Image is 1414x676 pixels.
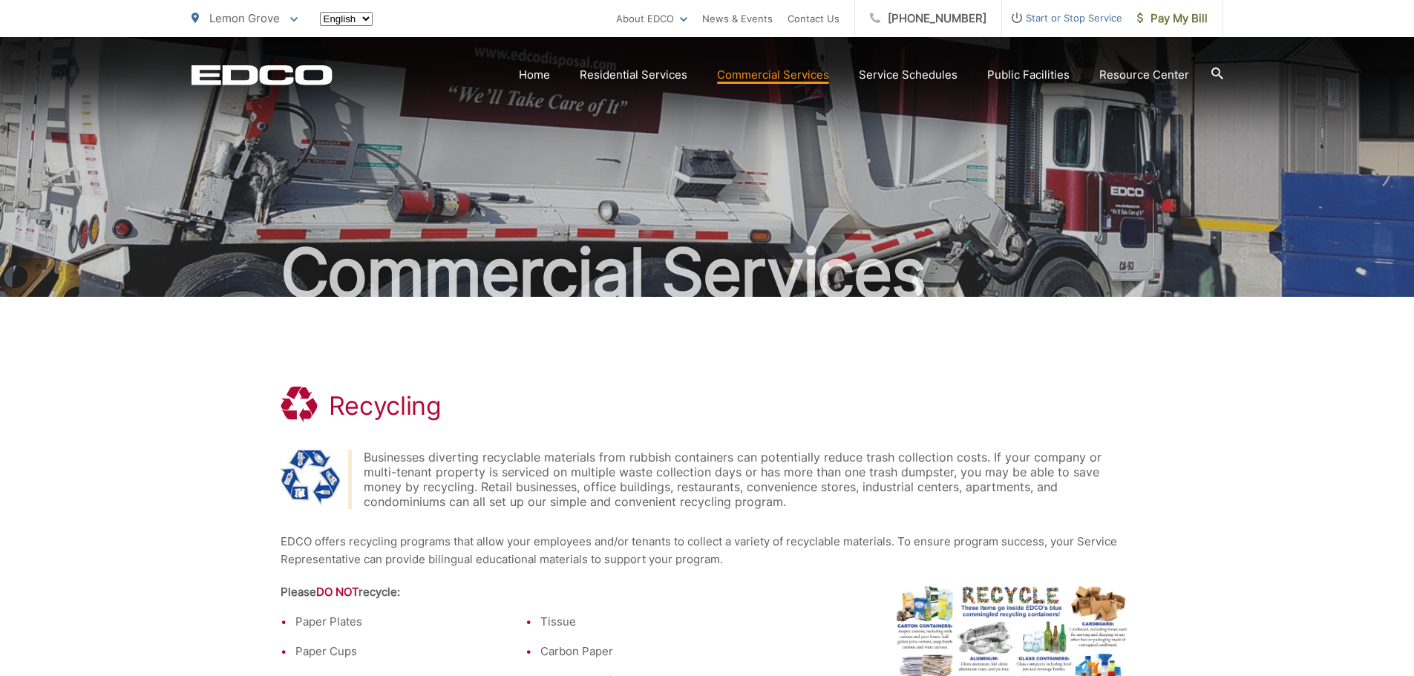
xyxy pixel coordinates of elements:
li: Carbon Paper [540,643,770,660]
a: Commercial Services [717,66,829,84]
a: Resource Center [1099,66,1189,84]
img: Recycling Symbol [281,450,340,505]
a: Residential Services [580,66,687,84]
a: EDCD logo. Return to the homepage. [192,65,333,85]
span: Lemon Grove [209,11,280,25]
select: Select a language [320,12,373,26]
h1: Recycling [329,391,442,421]
a: Home [519,66,550,84]
span: Pay My Bill [1137,10,1208,27]
th: Please recycle: [281,583,770,613]
a: Service Schedules [859,66,958,84]
li: Tissue [540,613,770,631]
a: News & Events [702,10,773,27]
p: EDCO offers recycling programs that allow your employees and/or tenants to collect a variety of r... [281,533,1134,568]
li: Paper Plates [295,613,526,631]
a: Public Facilities [987,66,1070,84]
strong: DO NOT [316,585,359,599]
div: Businesses diverting recyclable materials from rubbish containers can potentially reduce trash co... [364,450,1134,509]
a: Contact Us [788,10,839,27]
h2: Commercial Services [192,236,1223,310]
a: About EDCO [616,10,687,27]
li: Paper Cups [295,643,526,660]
